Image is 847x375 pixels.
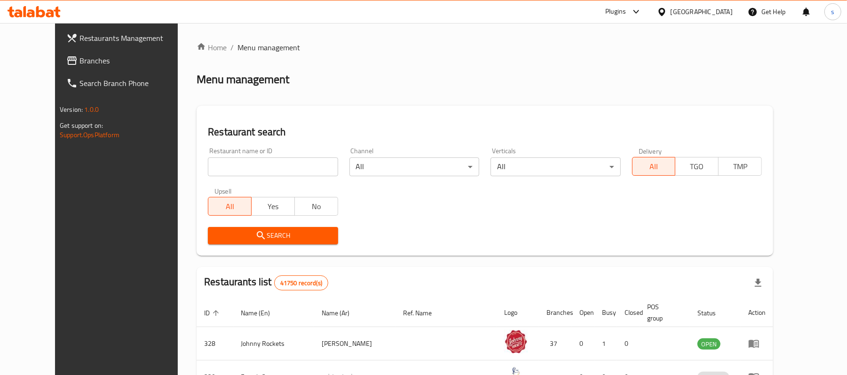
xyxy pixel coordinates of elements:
[237,42,300,53] span: Menu management
[671,7,733,17] div: [GEOGRAPHIC_DATA]
[274,275,328,290] div: Total records count
[197,327,233,360] td: 328
[349,157,479,176] div: All
[84,103,99,116] span: 1.0.0
[79,32,189,44] span: Restaurants Management
[639,148,662,154] label: Delivery
[572,298,594,327] th: Open
[59,49,197,72] a: Branches
[748,338,766,349] div: Menu
[497,298,539,327] th: Logo
[215,230,330,242] span: Search
[212,200,248,213] span: All
[204,275,328,290] h2: Restaurants list
[594,298,617,327] th: Busy
[204,307,222,319] span: ID
[255,200,291,213] span: Yes
[233,327,314,360] td: Johnny Rockets
[539,298,572,327] th: Branches
[208,227,338,244] button: Search
[636,160,672,173] span: All
[275,279,328,288] span: 41750 record(s)
[617,327,640,360] td: 0
[314,327,396,360] td: [PERSON_NAME]
[617,298,640,327] th: Closed
[251,197,295,216] button: Yes
[679,160,715,173] span: TGO
[59,27,197,49] a: Restaurants Management
[299,200,334,213] span: No
[741,298,773,327] th: Action
[294,197,338,216] button: No
[539,327,572,360] td: 37
[79,55,189,66] span: Branches
[697,307,728,319] span: Status
[572,327,594,360] td: 0
[59,72,197,94] a: Search Branch Phone
[60,103,83,116] span: Version:
[697,339,720,350] span: OPEN
[241,307,282,319] span: Name (En)
[605,6,626,17] div: Plugins
[718,157,762,176] button: TMP
[60,129,119,141] a: Support.OpsPlatform
[722,160,758,173] span: TMP
[632,157,676,176] button: All
[197,72,289,87] h2: Menu management
[197,42,773,53] nav: breadcrumb
[230,42,234,53] li: /
[208,157,338,176] input: Search for restaurant name or ID..
[197,42,227,53] a: Home
[404,307,444,319] span: Ref. Name
[675,157,719,176] button: TGO
[594,327,617,360] td: 1
[60,119,103,132] span: Get support on:
[322,307,362,319] span: Name (Ar)
[214,187,232,194] label: Upsell
[208,197,252,216] button: All
[208,125,762,139] h2: Restaurant search
[647,301,679,324] span: POS group
[79,78,189,89] span: Search Branch Phone
[747,272,769,294] div: Export file
[491,157,620,176] div: All
[504,330,528,353] img: Johnny Rockets
[831,7,834,17] span: s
